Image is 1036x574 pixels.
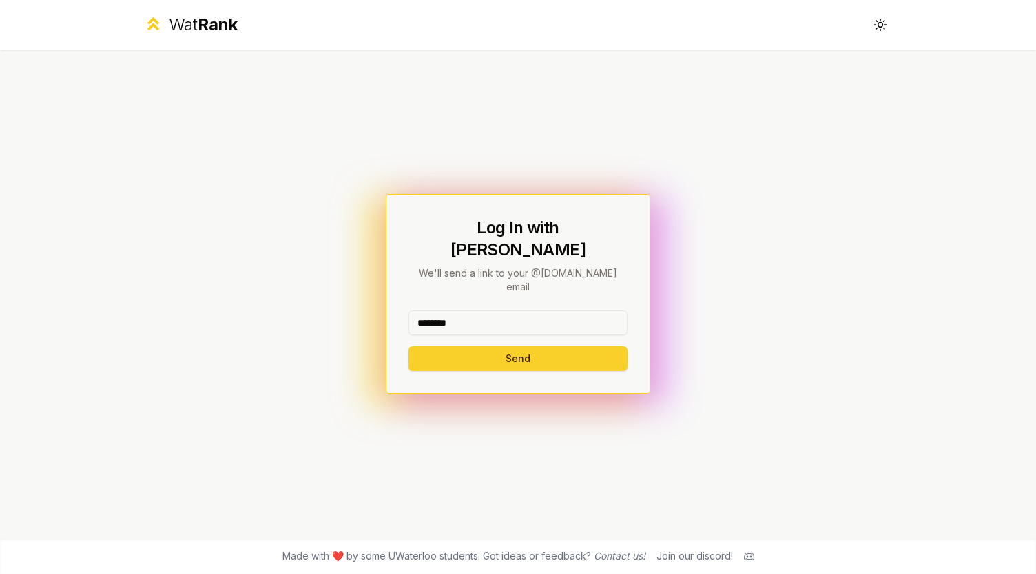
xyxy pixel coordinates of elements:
[198,14,238,34] span: Rank
[408,346,628,371] button: Send
[408,217,628,261] h1: Log In with [PERSON_NAME]
[594,550,645,562] a: Contact us!
[408,266,628,294] p: We'll send a link to your @[DOMAIN_NAME] email
[169,14,238,36] div: Wat
[143,14,238,36] a: WatRank
[656,549,733,563] div: Join our discord!
[282,549,645,563] span: Made with ❤️ by some UWaterloo students. Got ideas or feedback?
